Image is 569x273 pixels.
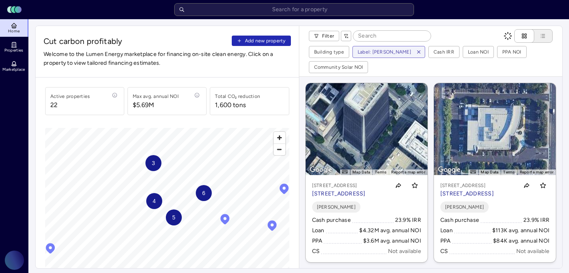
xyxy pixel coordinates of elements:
span: Cut carbon profitably [44,36,229,47]
span: Filter [322,32,334,40]
button: Label: [PERSON_NAME] [353,46,413,58]
div: Loan NOI [468,48,489,56]
span: Add new property [245,37,286,45]
p: [STREET_ADDRESS] [312,181,366,189]
button: Filter [309,31,340,41]
button: Toggle favorite [408,179,421,192]
div: Total CO₂ reduction [215,92,260,100]
div: $3.6M avg. annual NOI [363,237,421,245]
div: Loan [440,226,453,235]
div: PPA [312,237,322,245]
div: PPA [440,237,451,245]
span: 4 [153,197,156,205]
p: [STREET_ADDRESS] [312,189,366,198]
div: Map marker [166,209,182,225]
span: Marketplace [2,67,25,72]
div: Map marker [44,242,56,257]
div: 23.9% IRR [395,216,421,225]
span: [PERSON_NAME] [445,203,484,211]
div: Cash IRR [434,48,454,56]
div: 1,600 tons [215,100,246,110]
div: Map marker [278,183,290,197]
a: Map[STREET_ADDRESS][STREET_ADDRESS]Toggle favorite[PERSON_NAME]Cash purchase23.9% IRRLoan$4.32M a... [306,83,428,262]
div: Map marker [145,155,161,171]
div: Map marker [196,185,212,201]
p: [STREET_ADDRESS] [440,189,494,198]
input: Search for a property [174,3,414,16]
button: Loan NOI [463,46,493,58]
div: Cash purchase [440,216,479,225]
div: $4.32M avg. annual NOI [359,226,421,235]
div: Map marker [146,193,162,209]
div: Map marker [266,219,278,234]
div: CS [440,247,448,256]
button: Cards view [514,29,534,43]
span: $5.69M [133,100,179,110]
div: Building type [314,48,344,56]
a: Map[STREET_ADDRESS][STREET_ADDRESS]Toggle favorite[PERSON_NAME]Cash purchase23.9% IRRLoan$113K av... [434,83,556,262]
div: Loan [312,226,324,235]
button: PPA NOI [497,46,526,58]
button: Add new property [232,36,291,46]
div: PPA NOI [502,48,521,56]
span: Properties [4,48,24,53]
input: Search [353,31,431,41]
span: Welcome to the Lumen Energy marketplace for financing on-site clean energy. Click on a property t... [44,50,291,68]
button: Community Solar NOI [309,62,368,73]
div: Not available [388,247,421,256]
div: Map marker [219,213,231,227]
span: 3 [152,159,155,167]
div: Cash purchase [312,216,351,225]
div: Max avg. annual NOI [133,92,179,100]
span: 22 [50,100,90,110]
span: [PERSON_NAME] [317,203,356,211]
div: Community Solar NOI [314,63,363,71]
div: 23.9% IRR [523,216,549,225]
div: CS [312,247,320,256]
div: $113K avg. annual NOI [492,226,549,235]
p: [STREET_ADDRESS] [440,181,494,189]
button: Toggle favorite [537,179,549,192]
span: Home [8,29,20,34]
button: Zoom out [274,143,285,155]
span: 6 [202,189,205,197]
div: Label: [PERSON_NAME] [358,48,411,56]
button: Cash IRR [429,46,459,58]
div: Active properties [50,92,90,100]
button: Building type [309,46,349,58]
button: List view [526,29,553,43]
div: $84K avg. annual NOI [493,237,549,245]
span: 5 [172,213,175,222]
div: Not available [516,247,549,256]
button: Zoom in [274,132,285,143]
